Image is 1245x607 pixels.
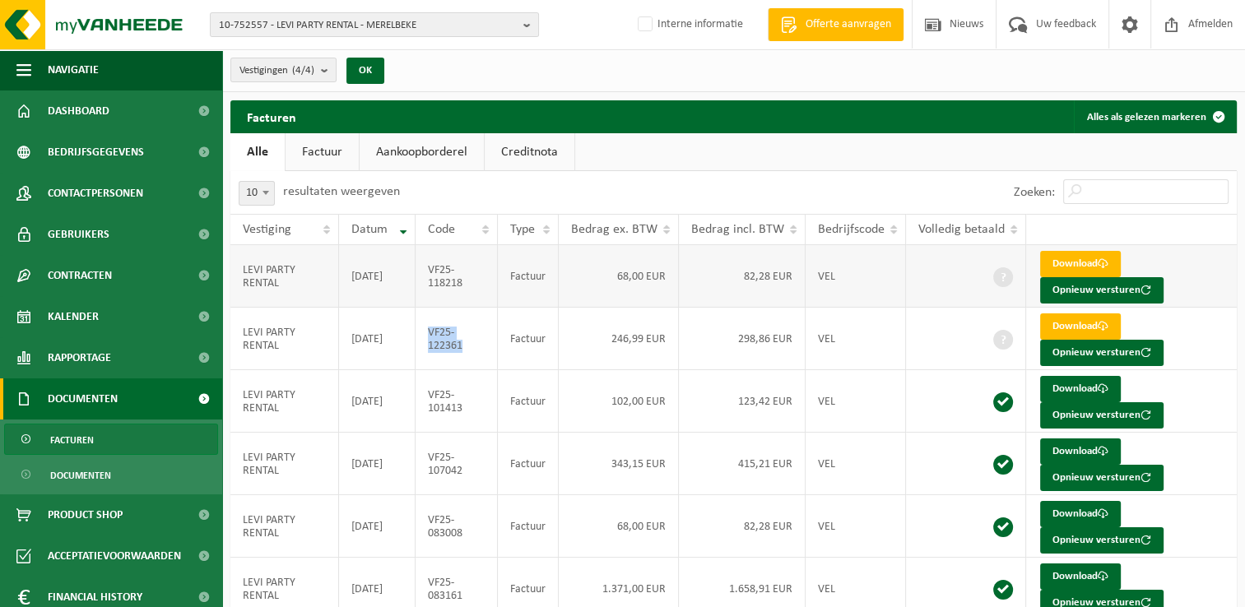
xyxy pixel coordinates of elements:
td: 68,00 EUR [559,495,679,558]
span: Type [510,223,535,236]
a: Facturen [4,424,218,455]
button: Alles als gelezen markeren [1074,100,1235,133]
span: Acceptatievoorwaarden [48,535,181,577]
h2: Facturen [230,100,313,132]
td: 123,42 EUR [679,370,806,433]
label: Zoeken: [1014,186,1055,199]
td: VEL [806,433,906,495]
td: Factuur [498,370,559,433]
a: Alle [230,133,285,171]
a: Factuur [286,133,359,171]
button: OK [346,58,384,84]
label: resultaten weergeven [283,185,400,198]
a: Offerte aanvragen [768,8,904,41]
span: Vestiging [243,223,291,236]
td: LEVI PARTY RENTAL [230,370,339,433]
a: Download [1040,563,1121,590]
span: Facturen [50,424,94,456]
td: Factuur [498,308,559,370]
td: VF25-101413 [416,370,498,433]
td: LEVI PARTY RENTAL [230,495,339,558]
td: [DATE] [339,245,416,308]
button: Opnieuw versturen [1040,340,1164,366]
td: 415,21 EUR [679,433,806,495]
span: Offerte aanvragen [801,16,895,33]
span: Datum [351,223,388,236]
a: Download [1040,376,1121,402]
a: Download [1040,313,1121,340]
button: Opnieuw versturen [1040,402,1164,429]
span: Bedrijfscode [818,223,885,236]
td: [DATE] [339,308,416,370]
td: VF25-118218 [416,245,498,308]
span: Code [428,223,455,236]
a: Documenten [4,459,218,490]
td: Factuur [498,245,559,308]
span: Contracten [48,255,112,296]
td: LEVI PARTY RENTAL [230,308,339,370]
a: Download [1040,501,1121,527]
button: Vestigingen(4/4) [230,58,337,82]
span: Rapportage [48,337,111,378]
span: 10 [239,181,275,206]
count: (4/4) [292,65,314,76]
td: 343,15 EUR [559,433,679,495]
span: Volledig betaald [918,223,1005,236]
span: Navigatie [48,49,99,90]
span: Bedrijfsgegevens [48,132,144,173]
td: [DATE] [339,370,416,433]
button: Opnieuw versturen [1040,465,1164,491]
td: Factuur [498,495,559,558]
span: Gebruikers [48,214,109,255]
button: Opnieuw versturen [1040,527,1164,554]
span: Documenten [48,378,118,419]
td: 102,00 EUR [559,370,679,433]
td: [DATE] [339,433,416,495]
td: VEL [806,495,906,558]
span: Dashboard [48,90,109,132]
span: Contactpersonen [48,173,143,214]
td: 68,00 EUR [559,245,679,308]
button: Opnieuw versturen [1040,277,1164,303]
span: Documenten [50,460,111,491]
td: 82,28 EUR [679,495,806,558]
span: Bedrag ex. BTW [571,223,657,236]
td: LEVI PARTY RENTAL [230,245,339,308]
button: 10-752557 - LEVI PARTY RENTAL - MERELBEKE [210,12,539,37]
a: Download [1040,251,1121,277]
span: 10-752557 - LEVI PARTY RENTAL - MERELBEKE [219,13,517,38]
td: [DATE] [339,495,416,558]
span: 10 [239,182,274,205]
td: LEVI PARTY RENTAL [230,433,339,495]
td: VEL [806,370,906,433]
td: 246,99 EUR [559,308,679,370]
span: Bedrag incl. BTW [691,223,784,236]
td: VEL [806,245,906,308]
span: Kalender [48,296,99,337]
a: Download [1040,438,1121,465]
td: 298,86 EUR [679,308,806,370]
td: VEL [806,308,906,370]
td: VF25-083008 [416,495,498,558]
a: Aankoopborderel [360,133,484,171]
span: Product Shop [48,494,123,535]
td: 82,28 EUR [679,245,806,308]
td: Factuur [498,433,559,495]
span: Vestigingen [239,58,314,83]
td: VF25-122361 [416,308,498,370]
label: Interne informatie [634,12,743,37]
td: VF25-107042 [416,433,498,495]
a: Creditnota [485,133,574,171]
